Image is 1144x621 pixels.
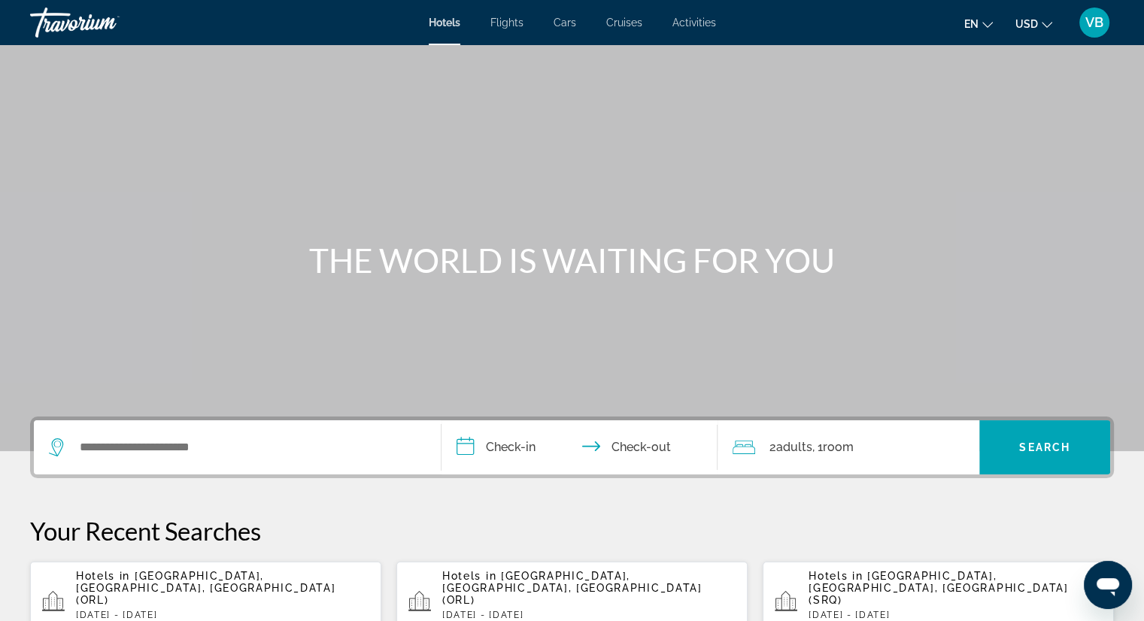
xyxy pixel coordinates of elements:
span: Hotels in [442,570,496,582]
a: Hotels [429,17,460,29]
button: Change language [964,13,993,35]
a: Cars [554,17,576,29]
button: Change currency [1015,13,1052,35]
button: Check in and out dates [442,420,718,474]
a: Cruises [606,17,642,29]
span: Search [1019,441,1070,453]
span: en [964,18,979,30]
a: Travorium [30,3,181,42]
p: Your Recent Searches [30,516,1114,546]
a: Activities [672,17,716,29]
button: Search [979,420,1110,474]
span: VB [1085,15,1103,30]
span: Adults [775,440,812,454]
p: [DATE] - [DATE] [809,610,1102,620]
span: [GEOGRAPHIC_DATA], [GEOGRAPHIC_DATA], [GEOGRAPHIC_DATA] (SRQ) [809,570,1068,606]
span: [GEOGRAPHIC_DATA], [GEOGRAPHIC_DATA], [GEOGRAPHIC_DATA] (ORL) [442,570,702,606]
span: USD [1015,18,1038,30]
p: [DATE] - [DATE] [76,610,369,620]
span: Hotels in [76,570,130,582]
button: Travelers: 2 adults, 0 children [718,420,979,474]
span: , 1 [812,437,853,458]
div: Search widget [34,420,1110,474]
a: Flights [490,17,523,29]
span: Room [822,440,853,454]
span: 2 [769,437,812,458]
iframe: Button to launch messaging window [1084,561,1132,609]
span: [GEOGRAPHIC_DATA], [GEOGRAPHIC_DATA], [GEOGRAPHIC_DATA] (ORL) [76,570,335,606]
button: User Menu [1075,7,1114,38]
p: [DATE] - [DATE] [442,610,736,620]
span: Hotels in [809,570,863,582]
h1: THE WORLD IS WAITING FOR YOU [290,241,854,280]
